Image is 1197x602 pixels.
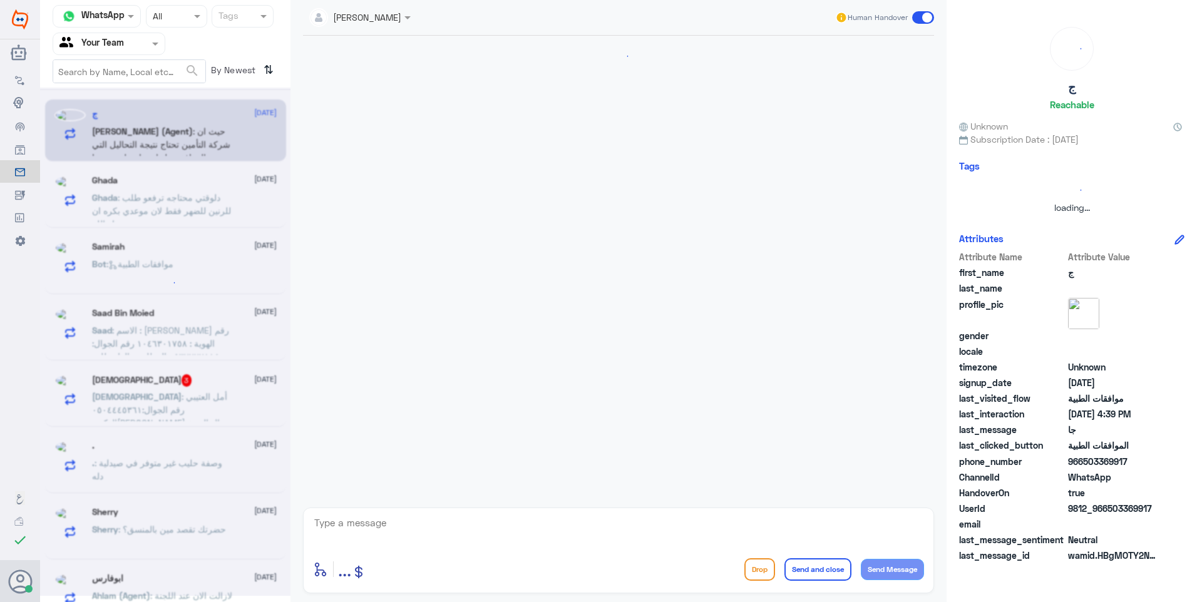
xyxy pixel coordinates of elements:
span: الموافقات الطبية [1068,439,1159,452]
button: Drop [744,558,775,581]
span: Subscription Date : [DATE] [959,133,1184,146]
div: loading... [962,179,1181,201]
span: 2 [1068,471,1159,484]
div: loading... [155,272,177,293]
div: Tags [217,9,239,25]
button: Send Message [861,559,924,580]
div: loading... [306,45,931,67]
span: first_name [959,266,1066,279]
span: جا [1068,423,1159,436]
span: last_interaction [959,407,1066,421]
span: last_name [959,282,1066,295]
button: search [185,61,200,81]
span: true [1068,486,1159,499]
button: ... [338,555,351,583]
span: last_visited_flow [959,392,1066,405]
span: null [1068,345,1159,358]
span: 9812_966503369917 [1068,502,1159,515]
img: whatsapp.png [59,7,78,26]
span: By Newest [206,59,259,84]
i: check [13,533,28,548]
span: gender [959,329,1066,342]
span: email [959,518,1066,531]
span: Unknown [959,120,1008,133]
span: HandoverOn [959,486,1066,499]
span: null [1068,518,1159,531]
span: UserId [959,502,1066,515]
span: loading... [1054,202,1090,213]
span: signup_date [959,376,1066,389]
span: 966503369917 [1068,455,1159,468]
span: last_clicked_button [959,439,1066,452]
span: wamid.HBgMOTY2NTAzMzY5OTE3FQIAEhgUM0ExREMyNDhCNzc4NkRFRjQyNjMA [1068,549,1159,562]
button: Send and close [784,558,851,581]
i: ⇅ [264,59,274,80]
span: null [1068,329,1159,342]
span: Attribute Value [1068,250,1159,263]
span: phone_number [959,455,1066,468]
span: locale [959,345,1066,358]
input: Search by Name, Local etc… [53,60,205,83]
span: Attribute Name [959,250,1066,263]
span: profile_pic [959,298,1066,327]
h6: Reachable [1050,99,1094,110]
span: search [185,63,200,78]
span: 0 [1068,533,1159,546]
span: موافقات الطبية [1068,392,1159,405]
span: ... [338,558,351,580]
span: Unknown [1068,360,1159,374]
span: ChannelId [959,471,1066,484]
h6: Attributes [959,233,1004,244]
h6: Tags [959,160,980,171]
span: timezone [959,360,1066,374]
h5: ج [1068,80,1076,94]
img: yourTeam.svg [59,34,78,53]
span: ج [1068,266,1159,279]
div: loading... [1054,31,1090,67]
span: Human Handover [848,12,908,23]
span: last_message [959,423,1066,436]
img: picture [1068,298,1099,329]
span: last_message_id [959,549,1066,562]
span: 2025-08-25T18:25:27.487Z [1068,376,1159,389]
span: 2025-08-26T13:39:33.383Z [1068,407,1159,421]
img: Widebot Logo [12,9,28,29]
span: last_message_sentiment [959,533,1066,546]
button: Avatar [8,569,32,593]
